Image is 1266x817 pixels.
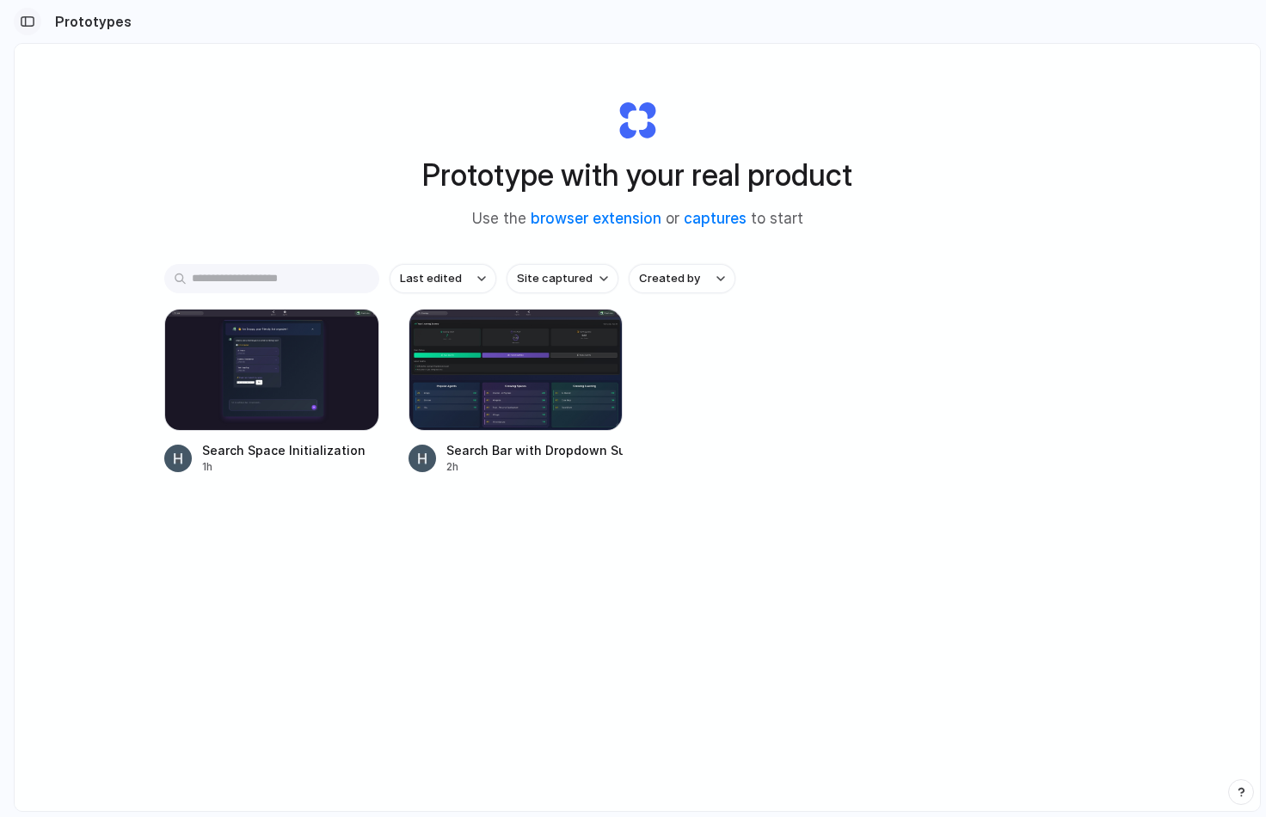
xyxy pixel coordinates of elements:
[48,11,132,32] h2: Prototypes
[390,264,496,293] button: Last edited
[517,270,593,287] span: Site captured
[629,264,735,293] button: Created by
[409,309,624,475] a: Search Bar with Dropdown SuggestionsSearch Bar with Dropdown Suggestions2h
[422,152,852,198] h1: Prototype with your real product
[472,208,803,230] span: Use the or to start
[202,459,366,475] div: 1h
[446,441,624,459] div: Search Bar with Dropdown Suggestions
[684,210,747,227] a: captures
[164,309,379,475] a: Search Space InitializationSearch Space Initialization1h
[400,270,462,287] span: Last edited
[507,264,618,293] button: Site captured
[202,441,366,459] div: Search Space Initialization
[531,210,661,227] a: browser extension
[639,270,700,287] span: Created by
[446,459,624,475] div: 2h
